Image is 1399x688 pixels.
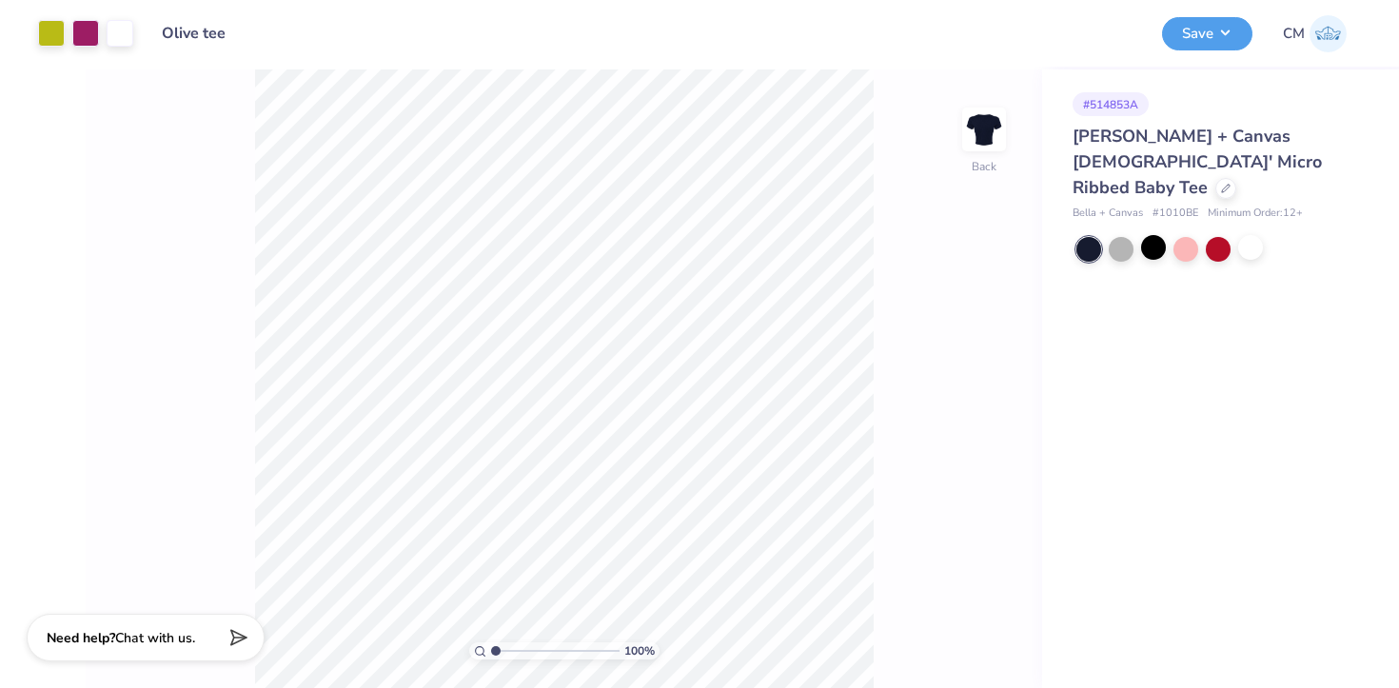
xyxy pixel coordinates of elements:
strong: Need help? [47,629,115,647]
span: [PERSON_NAME] + Canvas [DEMOGRAPHIC_DATA]' Micro Ribbed Baby Tee [1073,125,1322,199]
span: # 1010BE [1153,206,1198,222]
span: Bella + Canvas [1073,206,1143,222]
span: Chat with us. [115,629,195,647]
input: Untitled Design [148,14,241,52]
div: Back [972,158,996,175]
span: 100 % [624,642,655,659]
img: Back [965,110,1003,148]
span: Minimum Order: 12 + [1208,206,1303,222]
